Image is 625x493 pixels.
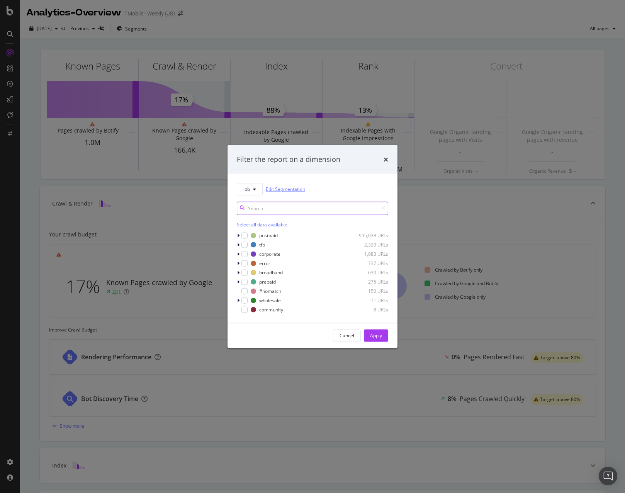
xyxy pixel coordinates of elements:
[259,251,280,257] div: corporate
[259,306,283,313] div: community
[364,329,388,342] button: Apply
[350,241,388,248] div: 2,320 URLs
[350,288,388,294] div: 150 URLs
[259,232,278,239] div: postpaid
[350,297,388,304] div: 11 URLs
[350,251,388,257] div: 1,083 URLs
[259,297,281,304] div: wholesale
[237,221,388,228] div: Select all data available
[237,183,263,195] button: lob
[237,155,340,165] div: Filter the report on a dimension
[259,241,265,248] div: tfb
[350,279,388,285] div: 275 URLs
[259,260,270,267] div: error
[259,288,281,294] div: #nomatch
[237,201,388,215] input: Search
[266,185,305,193] a: Edit Segmentation
[228,145,397,348] div: modal
[384,155,388,165] div: times
[259,279,276,285] div: prepaid
[350,269,388,276] div: 630 URLs
[333,329,361,342] button: Cancel
[370,332,382,339] div: Apply
[599,467,617,485] div: Open Intercom Messenger
[350,306,388,313] div: 8 URLs
[340,332,354,339] div: Cancel
[350,260,388,267] div: 737 URLs
[350,232,388,239] div: 995,038 URLs
[259,269,283,276] div: broadband
[243,186,250,192] span: lob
